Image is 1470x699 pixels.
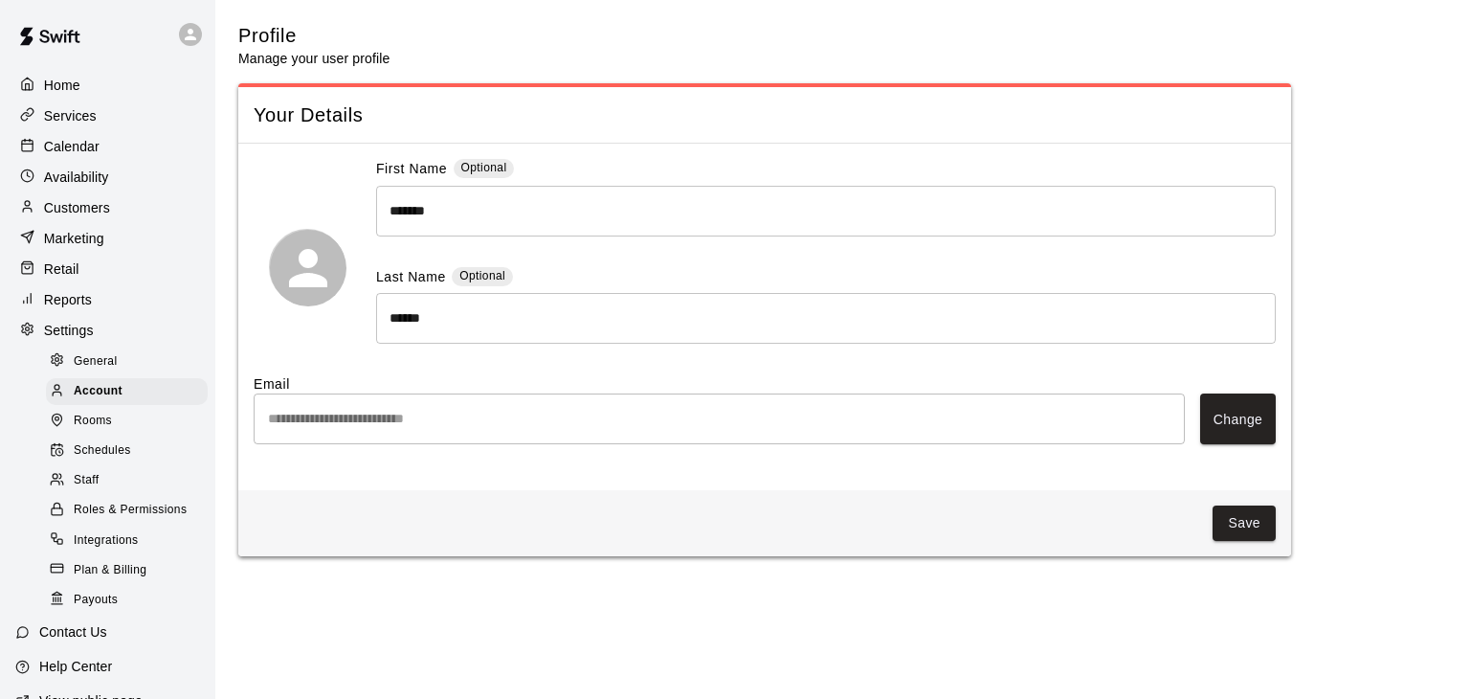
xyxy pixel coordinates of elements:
h5: Profile [238,23,390,49]
button: Save [1213,506,1276,541]
div: Roles & Permissions [46,497,208,524]
span: Payouts [74,591,118,610]
button: Change [1200,394,1276,444]
p: Marketing [44,229,104,248]
div: Plan & Billing [46,557,208,584]
p: Help Center [39,657,112,676]
a: Account [46,376,215,406]
a: Settings [15,316,200,345]
span: Integrations [74,531,139,551]
div: Account [46,378,208,405]
span: General [74,352,118,372]
p: Home [44,76,80,95]
span: Schedules [74,441,131,461]
p: Contact Us [39,622,107,642]
div: Rooms [46,408,208,435]
span: Rooms [74,412,112,431]
span: Account [74,382,122,401]
a: Marketing [15,224,200,253]
a: Customers [15,193,200,222]
div: Payouts [46,587,208,614]
a: Payouts [46,585,215,615]
div: Integrations [46,528,208,554]
label: Email [254,374,1276,394]
p: Reports [44,290,92,309]
a: Services [15,101,200,130]
a: Calendar [15,132,200,161]
span: Staff [74,471,99,490]
a: Retail [15,255,200,283]
a: General [46,347,215,376]
span: Optional [461,161,507,174]
div: Schedules [46,438,208,464]
a: Home [15,71,200,100]
a: Plan & Billing [46,555,215,585]
a: Schedules [46,437,215,466]
span: Optional [459,269,505,282]
span: Plan & Billing [74,561,146,580]
a: Reports [15,285,200,314]
label: Last Name [376,267,446,289]
a: Availability [15,163,200,192]
span: Your Details [254,102,1276,128]
a: Staff [46,466,215,496]
span: Roles & Permissions [74,501,187,520]
a: Rooms [46,407,215,437]
p: Calendar [44,137,100,156]
label: First Name [376,159,447,181]
a: Roles & Permissions [46,496,215,526]
div: Staff [46,467,208,494]
p: Settings [44,321,94,340]
a: Integrations [46,526,215,555]
div: General [46,349,208,375]
p: Manage your user profile [238,49,390,68]
p: Customers [44,198,110,217]
p: Availability [44,168,109,187]
p: Services [44,106,97,125]
p: Retail [44,259,79,279]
